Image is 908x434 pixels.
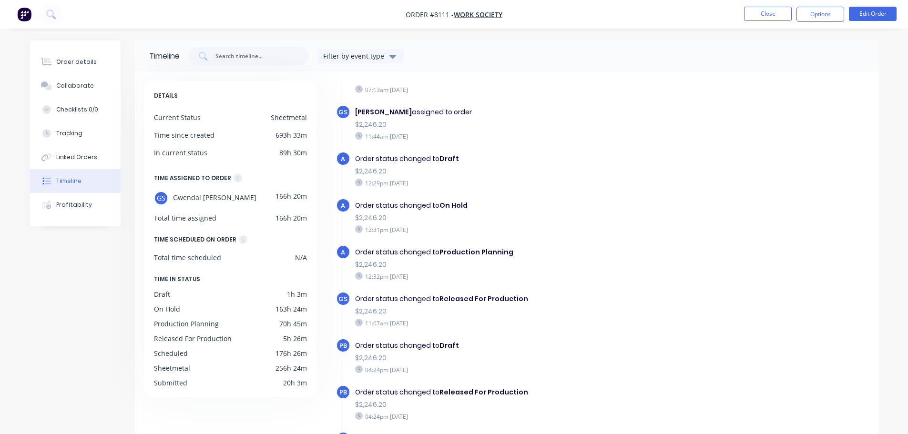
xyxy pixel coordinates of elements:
[154,148,207,158] div: In current status
[154,319,219,329] div: Production Planning
[154,130,214,140] div: Time since created
[744,7,792,21] button: Close
[275,363,307,373] div: 256h 24m
[154,289,170,299] div: Draft
[287,289,307,299] div: 1h 3m
[271,112,307,122] div: Sheetmetal
[355,306,685,316] div: $2,246.20
[154,213,216,223] div: Total time assigned
[355,365,685,374] div: 04:24pm [DATE]
[154,112,201,122] div: Current Status
[355,400,685,410] div: $2,246.20
[30,121,121,145] button: Tracking
[355,107,412,117] b: [PERSON_NAME]
[56,81,94,90] div: Collaborate
[338,108,347,117] span: GS
[295,252,307,262] div: N/A
[355,319,685,327] div: 11:07am [DATE]
[339,388,347,397] span: PB
[56,153,97,161] div: Linked Orders
[341,248,345,257] span: A
[355,166,685,176] div: $2,246.20
[323,51,387,61] div: Filter by event type
[154,191,168,205] div: GS
[355,294,685,304] div: Order status changed to
[355,225,685,234] div: 12:31pm [DATE]
[406,10,454,19] span: Order #8111 -
[355,213,685,223] div: $2,246.20
[439,201,468,210] b: On Hold
[30,74,121,98] button: Collaborate
[439,154,459,163] b: Draft
[56,177,82,185] div: Timeline
[154,348,188,358] div: Scheduled
[355,387,685,397] div: Order status changed to
[275,191,307,205] div: 166h 20m
[439,294,528,303] b: Released For Production
[30,193,121,217] button: Profitability
[149,50,180,62] div: Timeline
[154,234,236,245] div: TIME SCHEDULED ON ORDER
[439,387,528,397] b: Released For Production
[17,7,31,21] img: Factory
[30,98,121,121] button: Checklists 0/0
[56,105,98,114] div: Checklists 0/0
[341,154,345,163] span: A
[439,247,513,257] b: Production Planning
[154,252,221,262] div: Total time scheduled
[796,7,844,22] button: Options
[30,50,121,74] button: Order details
[279,148,307,158] div: 89h 30m
[154,173,231,183] div: TIME ASSIGNED TO ORDER
[339,341,347,350] span: PB
[154,333,232,343] div: Released For Production
[355,179,685,187] div: 12:29pm [DATE]
[275,130,307,140] div: 693h 33m
[154,378,187,388] div: Submitted
[30,145,121,169] button: Linked Orders
[275,348,307,358] div: 176h 26m
[173,191,256,205] span: Gwendal [PERSON_NAME]
[355,353,685,363] div: $2,246.20
[355,201,685,211] div: Order status changed to
[439,341,459,350] b: Draft
[355,247,685,257] div: Order status changed to
[56,201,92,209] div: Profitability
[279,319,307,329] div: 70h 45m
[355,120,685,130] div: $2,246.20
[30,169,121,193] button: Timeline
[275,213,307,223] div: 166h 20m
[355,107,685,117] div: assigned to order
[355,260,685,270] div: $2,246.20
[849,7,897,21] button: Edit Order
[355,154,685,164] div: Order status changed to
[154,304,180,314] div: On Hold
[318,49,404,63] button: Filter by event type
[355,85,685,94] div: 07:13am [DATE]
[283,333,307,343] div: 5h 26m
[454,10,502,19] a: Work Society
[154,363,190,373] div: Sheetmetal
[154,91,178,101] span: DETAILS
[341,201,345,210] span: A
[214,51,294,61] input: Search timeline...
[355,341,685,351] div: Order status changed to
[275,304,307,314] div: 163h 24m
[355,272,685,281] div: 12:32pm [DATE]
[338,294,347,303] span: GS
[56,58,97,66] div: Order details
[355,132,685,141] div: 11:44am [DATE]
[154,274,200,284] span: TIME IN STATUS
[355,412,685,421] div: 04:24pm [DATE]
[283,378,307,388] div: 20h 3m
[56,129,82,138] div: Tracking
